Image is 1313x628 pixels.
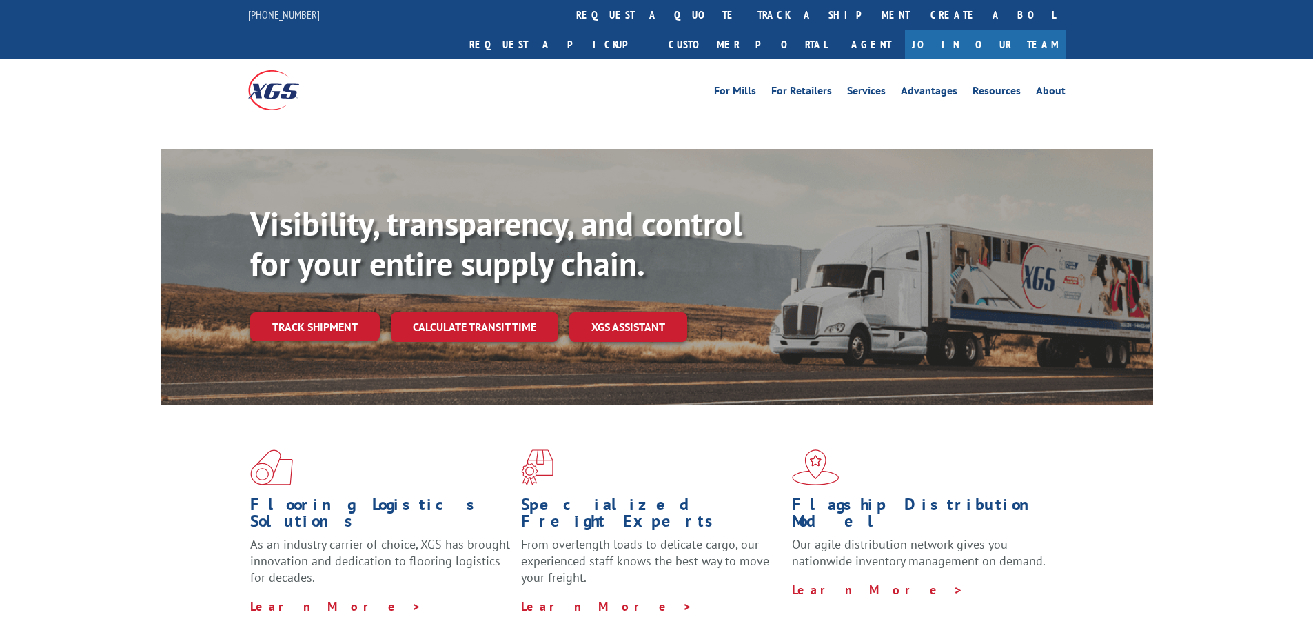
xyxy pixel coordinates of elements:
[792,536,1046,569] span: Our agile distribution network gives you nationwide inventory management on demand.
[250,496,511,536] h1: Flooring Logistics Solutions
[521,536,782,598] p: From overlength loads to delicate cargo, our experienced staff knows the best way to move your fr...
[905,30,1066,59] a: Join Our Team
[250,202,742,285] b: Visibility, transparency, and control for your entire supply chain.
[250,312,380,341] a: Track shipment
[1036,85,1066,101] a: About
[521,449,553,485] img: xgs-icon-focused-on-flooring-red
[569,312,687,342] a: XGS ASSISTANT
[459,30,658,59] a: Request a pickup
[792,449,839,485] img: xgs-icon-flagship-distribution-model-red
[973,85,1021,101] a: Resources
[248,8,320,21] a: [PHONE_NUMBER]
[250,598,422,614] a: Learn More >
[521,496,782,536] h1: Specialized Freight Experts
[837,30,905,59] a: Agent
[250,536,510,585] span: As an industry carrier of choice, XGS has brought innovation and dedication to flooring logistics...
[658,30,837,59] a: Customer Portal
[847,85,886,101] a: Services
[771,85,832,101] a: For Retailers
[901,85,957,101] a: Advantages
[521,598,693,614] a: Learn More >
[792,582,964,598] a: Learn More >
[391,312,558,342] a: Calculate transit time
[792,496,1052,536] h1: Flagship Distribution Model
[250,449,293,485] img: xgs-icon-total-supply-chain-intelligence-red
[714,85,756,101] a: For Mills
